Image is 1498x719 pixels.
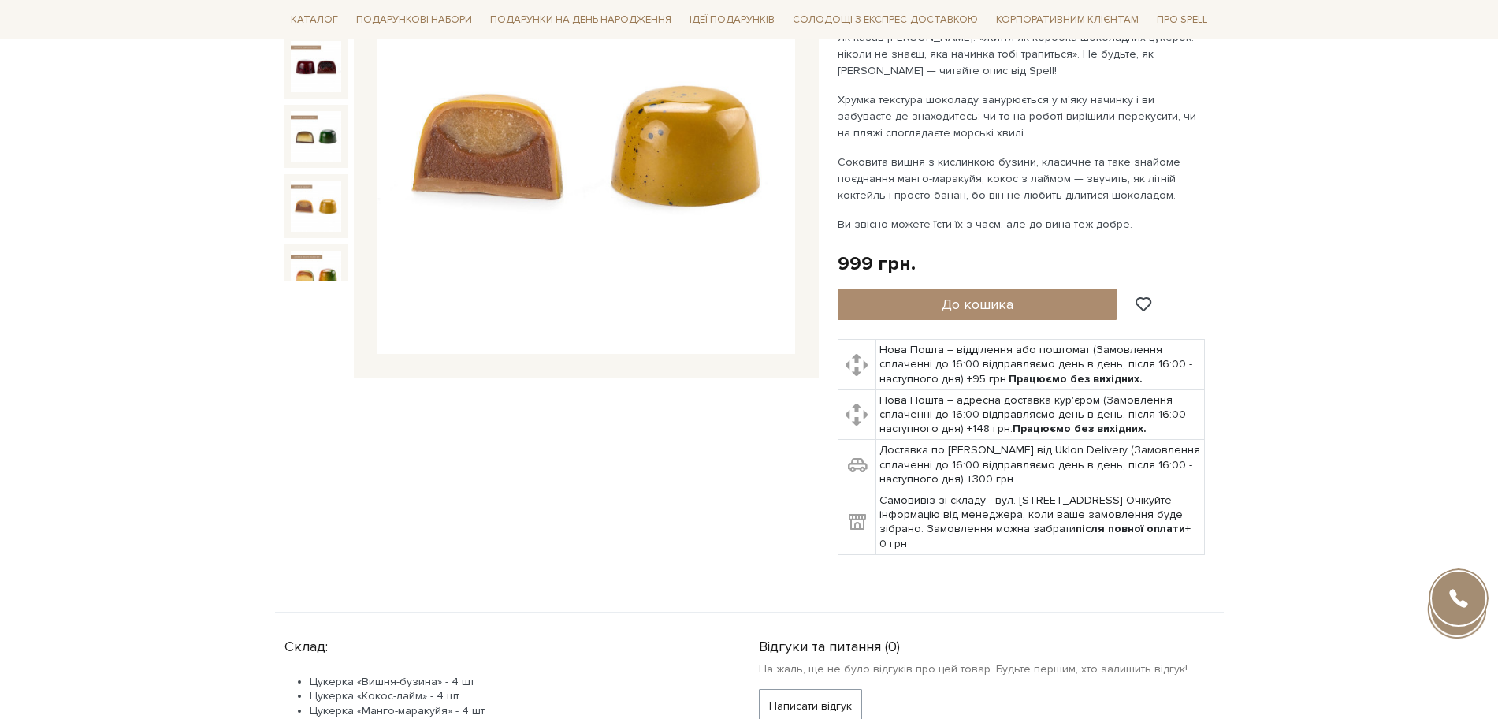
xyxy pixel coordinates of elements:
img: Сет цукерок Сучасник [291,41,341,91]
img: Сет цукерок Сучасник [291,251,341,301]
img: Сет цукерок Сучасник [291,181,341,231]
li: Цукерка «Кокос-лайм» - 4 шт [310,689,721,703]
span: Ідеї подарунків [683,8,781,32]
span: Каталог [284,8,344,32]
a: Корпоративним клієнтам [990,6,1145,33]
div: Склад: [284,631,721,656]
td: Нова Пошта – адресна доставка кур'єром (Замовлення сплаченні до 16:00 відправляємо день в день, п... [876,389,1205,440]
p: Хрумка текстура шоколаду занурюється у м'яку начинку і ви забуваєте де знаходитесь: чи то на робо... [838,91,1207,141]
li: Цукерка «Манго-маракуйя» - 4 шт [310,704,721,718]
span: До кошика [942,296,1013,313]
div: 999 грн. [838,251,916,276]
span: Про Spell [1150,8,1214,32]
p: Ви звісно можете їсти їх з чаєм, але до вина теж добре. [838,216,1207,233]
li: Цукерка «Вишня-бузина» - 4 шт [310,675,721,689]
b: Працюємо без вихідних. [1013,422,1147,435]
span: Подарунки на День народження [484,8,678,32]
div: Відгуки та питання (0) [759,631,1214,656]
p: Як казав [PERSON_NAME]: «Життя як коробка шоколадних цукерок: ніколи не знаєш, яка начинка тобі т... [838,29,1207,79]
p: Соковита вишня з кислинкою бузини, класичне та таке знайоме поєднання манго-маракуйя, кокос з лай... [838,154,1207,203]
b: Працюємо без вихідних. [1009,372,1143,386]
td: Самовивіз зі складу - вул. [STREET_ADDRESS] Очікуйте інформацію від менеджера, коли ваше замовлен... [876,490,1205,555]
b: після повної оплати [1076,522,1185,535]
button: До кошика [838,289,1117,320]
p: На жаль, ще не було відгуків про цей товар. Будьте першим, хто залишить відгук! [759,662,1214,676]
img: Сет цукерок Сучасник [291,111,341,162]
td: Доставка по [PERSON_NAME] від Uklon Delivery (Замовлення сплаченні до 16:00 відправляємо день в д... [876,440,1205,490]
span: Подарункові набори [350,8,478,32]
a: Солодощі з експрес-доставкою [786,6,984,33]
td: Нова Пошта – відділення або поштомат (Замовлення сплаченні до 16:00 відправляємо день в день, піс... [876,340,1205,390]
